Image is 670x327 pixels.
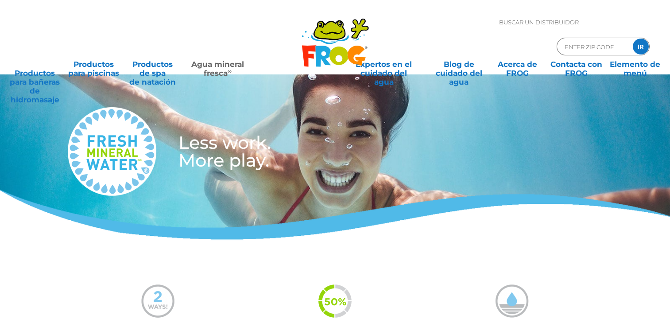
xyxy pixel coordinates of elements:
[550,55,603,73] a: Contacta conFROG
[633,39,649,54] input: IR
[185,55,250,73] a: Agua mineralfresca∞
[68,55,120,73] a: Productos para piscinas
[10,69,60,104] font: Productos para bañeras de hidromasaje
[9,55,61,73] a: Productos para bañeras de hidromasaje
[498,60,537,78] font: Acerca de FROG
[564,40,624,53] input: Formulario de código postal
[433,55,485,73] a: Blog de cuidado delagua
[141,284,174,318] img: mineral-water-2-ways
[436,60,482,86] font: Blog de cuidado del agua
[356,60,412,86] font: Expertos en el cuidado del agua
[609,55,661,73] a: Elemento de menú
[496,284,529,318] img: mineral-water-less-chlorine
[191,60,244,78] font: Agua mineral fresca
[318,284,352,318] img: fmw-50percent-icon
[341,55,426,73] a: Expertos en el cuidado delagua
[178,134,391,169] h3: Less work. More play.
[228,68,232,74] sup: ∞
[126,55,178,73] a: Productos de spade natación
[129,60,176,86] font: Productos de spa de natación
[499,11,579,33] p: Buscar un distribuidor
[68,107,156,196] img: fresh-mineral-water-logo-medium
[492,55,544,73] a: Acerca deFROG
[68,60,119,78] font: Productos para piscinas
